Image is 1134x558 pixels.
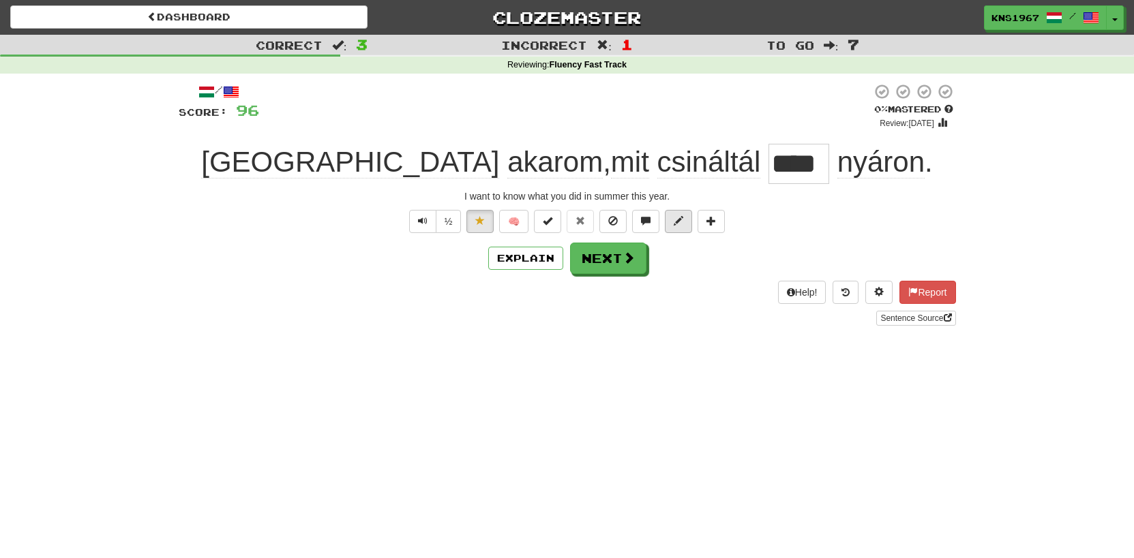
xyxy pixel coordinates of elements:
span: , [201,146,769,179]
div: / [179,83,259,100]
a: KNS1967 / [984,5,1107,30]
span: 1 [621,36,633,52]
button: Ignore sentence (alt+i) [599,210,627,233]
span: / [1069,11,1076,20]
span: . [829,146,933,179]
span: : [332,40,347,51]
strong: Fluency Fast Track [550,60,627,69]
button: Explain [488,247,563,270]
span: Correct [256,38,323,52]
span: nyáron [837,146,925,179]
a: Dashboard [10,5,368,29]
button: Next [570,243,646,274]
span: 7 [848,36,859,52]
button: Round history (alt+y) [833,281,859,304]
span: KNS1967 [991,12,1039,24]
span: [GEOGRAPHIC_DATA] [201,146,499,179]
a: Clozemaster [388,5,745,29]
span: To go [766,38,814,52]
button: Unfavorite sentence (alt+f) [466,210,494,233]
button: Play sentence audio (ctl+space) [409,210,436,233]
div: I want to know what you did in summer this year. [179,189,956,203]
span: 0 % [874,104,888,114]
button: Edit sentence (alt+d) [665,210,692,233]
button: Report [899,281,955,304]
button: Discuss sentence (alt+u) [632,210,659,233]
span: mit [611,146,649,179]
span: Incorrect [501,38,587,52]
span: akarom [507,146,603,179]
span: 3 [356,36,368,52]
button: Reset to 0% Mastered (alt+r) [567,210,594,233]
button: 🧠 [499,210,528,233]
div: Text-to-speech controls [406,210,462,233]
small: Review: [DATE] [880,119,934,128]
span: csináltál [657,146,761,179]
button: Add to collection (alt+a) [698,210,725,233]
span: 96 [236,102,259,119]
button: Set this sentence to 100% Mastered (alt+m) [534,210,561,233]
span: : [824,40,839,51]
a: Sentence Source [876,311,955,326]
button: Help! [778,281,826,304]
span: : [597,40,612,51]
div: Mastered [871,104,956,116]
span: Score: [179,106,228,118]
button: ½ [436,210,462,233]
